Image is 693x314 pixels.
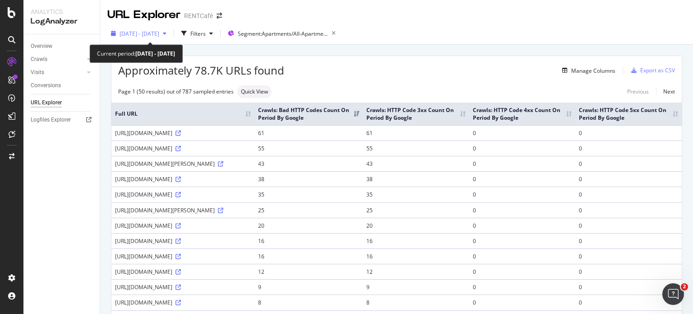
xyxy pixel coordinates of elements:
[115,222,251,230] div: [URL][DOMAIN_NAME]
[575,218,682,233] td: 0
[575,279,682,295] td: 0
[115,145,251,152] div: [URL][DOMAIN_NAME]
[111,103,254,125] th: Full URL: activate to sort column ascending
[224,26,339,41] button: Segment:Apartments/All-Apartments
[254,171,363,187] td: 38
[31,115,71,125] div: Logfiles Explorer
[469,233,576,248] td: 0
[115,268,251,276] div: [URL][DOMAIN_NAME]
[363,103,469,125] th: Crawls: HTTP Code 3xx Count On Period By Google: activate to sort column ascending
[115,253,251,260] div: [URL][DOMAIN_NAME]
[118,88,234,95] div: Page 1 (50 results) out of 787 sampled entries
[656,85,675,98] a: Next
[363,279,469,295] td: 9
[31,98,62,108] div: URL Explorer
[575,202,682,218] td: 0
[363,171,469,187] td: 38
[31,42,93,51] a: Overview
[31,115,93,125] a: Logfiles Explorer
[469,156,576,171] td: 0
[115,191,251,198] div: [URL][DOMAIN_NAME]
[31,68,44,77] div: Visits
[469,141,576,156] td: 0
[254,156,363,171] td: 43
[115,160,251,168] div: [URL][DOMAIN_NAME][PERSON_NAME]
[575,156,682,171] td: 0
[363,248,469,264] td: 16
[628,63,675,78] button: Export as CSV
[254,233,363,248] td: 16
[363,233,469,248] td: 16
[575,295,682,310] td: 0
[469,171,576,187] td: 0
[575,187,682,202] td: 0
[31,55,84,64] a: Crawls
[363,125,469,141] td: 61
[237,85,272,98] div: neutral label
[469,187,576,202] td: 0
[363,141,469,156] td: 55
[115,283,251,291] div: [URL][DOMAIN_NAME]
[115,206,251,214] div: [URL][DOMAIN_NAME][PERSON_NAME]
[363,187,469,202] td: 35
[31,16,92,27] div: LogAnalyzer
[575,103,682,125] th: Crawls: HTTP Code 5xx Count On Period By Google: activate to sort column ascending
[575,171,682,187] td: 0
[31,81,61,90] div: Conversions
[31,42,52,51] div: Overview
[107,26,170,41] button: [DATE] - [DATE]
[115,175,251,183] div: [URL][DOMAIN_NAME]
[241,89,268,94] span: Quick View
[254,202,363,218] td: 25
[120,30,159,37] span: [DATE] - [DATE]
[97,48,175,59] div: Current period:
[469,279,576,295] td: 0
[31,68,84,77] a: Visits
[178,26,217,41] button: Filters
[363,264,469,279] td: 12
[115,129,251,137] div: [URL][DOMAIN_NAME]
[118,63,284,78] span: Approximately 78.7K URLs found
[254,264,363,279] td: 12
[31,7,92,16] div: Analytics
[115,299,251,306] div: [URL][DOMAIN_NAME]
[469,248,576,264] td: 0
[135,50,175,57] b: [DATE] - [DATE]
[363,218,469,233] td: 20
[575,248,682,264] td: 0
[469,202,576,218] td: 0
[469,264,576,279] td: 0
[469,218,576,233] td: 0
[662,283,684,305] iframe: Intercom live chat
[469,295,576,310] td: 0
[575,141,682,156] td: 0
[254,248,363,264] td: 16
[254,141,363,156] td: 55
[115,237,251,245] div: [URL][DOMAIN_NAME]
[363,202,469,218] td: 25
[254,279,363,295] td: 9
[31,81,93,90] a: Conversions
[31,55,47,64] div: Crawls
[363,295,469,310] td: 8
[640,66,675,74] div: Export as CSV
[184,11,213,20] div: RENTCafé
[31,98,93,108] a: URL Explorer
[254,125,363,141] td: 61
[254,218,363,233] td: 20
[575,264,682,279] td: 0
[254,103,363,125] th: Crawls: Bad HTTP Codes Count On Period By Google: activate to sort column ascending
[559,65,615,76] button: Manage Columns
[363,156,469,171] td: 43
[575,233,682,248] td: 0
[469,103,576,125] th: Crawls: HTTP Code 4xx Count On Period By Google: activate to sort column ascending
[238,30,328,37] span: Segment: Apartments/All-Apartments
[190,30,206,37] div: Filters
[469,125,576,141] td: 0
[107,7,180,23] div: URL Explorer
[575,125,682,141] td: 0
[254,187,363,202] td: 35
[681,283,688,291] span: 2
[254,295,363,310] td: 8
[217,13,222,19] div: arrow-right-arrow-left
